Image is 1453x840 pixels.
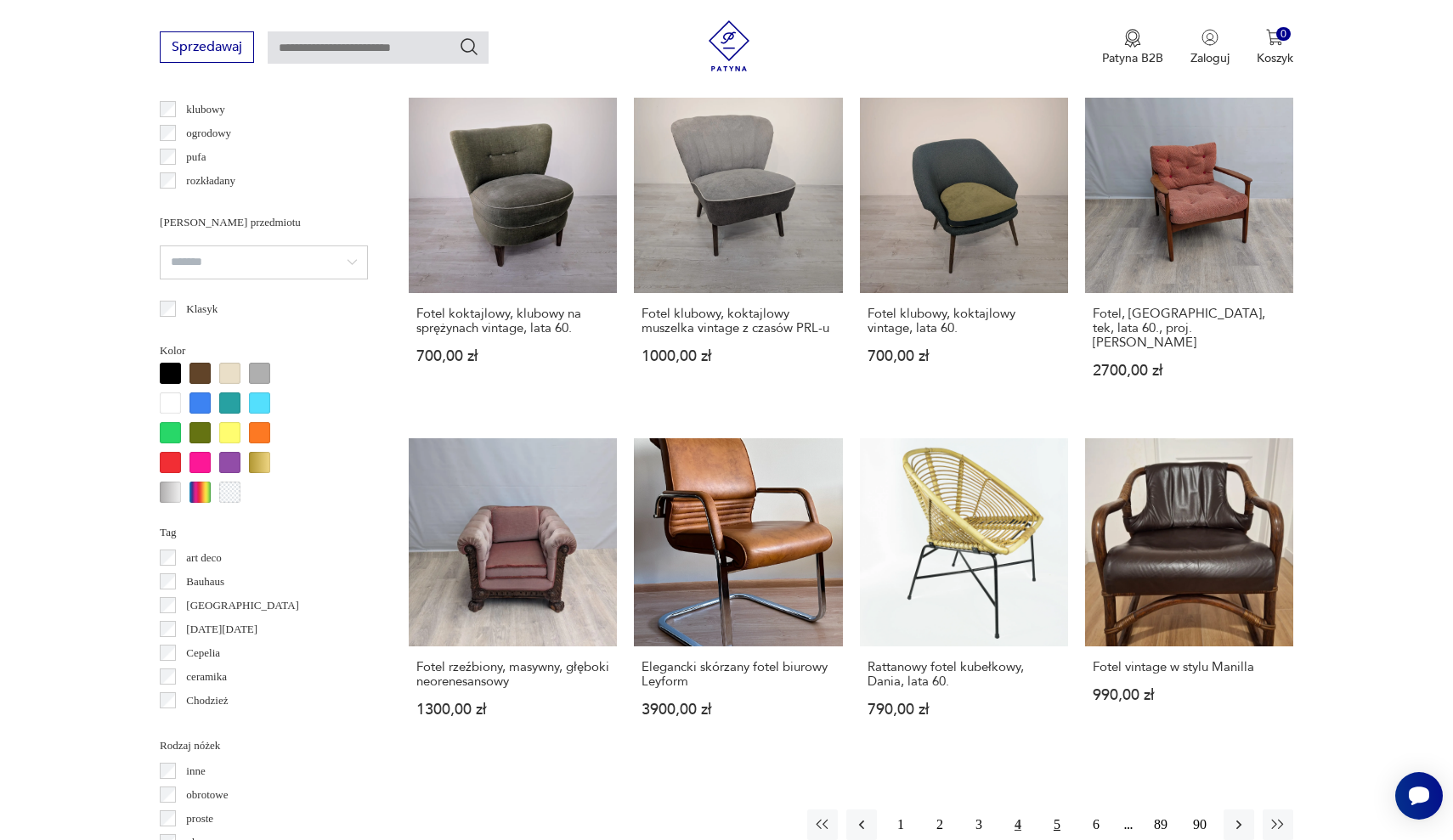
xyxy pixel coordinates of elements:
[868,307,1060,335] h3: Fotel klubowy, koktajlowy vintage, lata 60.
[964,809,994,840] button: 3
[1042,809,1072,840] button: 5
[186,620,257,639] p: [DATE][DATE]
[1102,29,1163,66] button: Patyna B2B
[924,809,955,840] button: 2
[868,702,1060,717] p: 790,00 zł
[186,644,220,662] p: Cepelia
[634,438,842,750] a: Elegancki skórzany fotel biurowy LeyformElegancki skórzany fotel biurowy Leyform3900,00 zł
[186,668,227,686] p: ceramika
[186,786,228,804] p: obrotowe
[186,715,227,734] p: Ćmielów
[416,702,609,717] p: 1300,00 zł
[642,349,834,364] p: 1000,00 zł
[1093,364,1286,378] p: 2700,00 zł
[1085,438,1293,750] a: Fotel vintage w stylu ManillaFotel vintage w stylu Manilla990,00 zł
[868,349,1060,364] p: 700,00 zł
[160,523,368,542] p: Tag
[868,660,1060,689] h3: Rattanowy fotel kubełkowy, Dania, lata 60.
[186,172,235,190] p: rozkładany
[1201,29,1218,46] img: Ikonka użytkownika
[416,660,609,689] h3: Fotel rzeźbiony, masywny, głęboki neorenesansowy
[416,307,609,335] h3: Fotel koktajlowy, klubowy na sprężynach vintage, lata 60.
[885,809,916,840] button: 1
[1257,29,1293,66] button: 0Koszyk
[1124,29,1141,48] img: Ikona medalu
[409,438,617,750] a: Fotel rzeźbiony, masywny, głęboki neorenesansowyFotel rzeźbiony, masywny, głęboki neorenesansowy1...
[186,572,224,591] p: Bauhaus
[186,596,299,615] p: [GEOGRAPHIC_DATA]
[1081,809,1111,840] button: 6
[160,42,254,54] a: Sprzedawaj
[634,84,842,410] a: Fotel klubowy, koktajlowy muszelka vintage z czasów PRL-uFotel klubowy, koktajlowy muszelka vinta...
[186,100,225,119] p: klubowy
[1102,29,1163,66] a: Ikona medaluPatyna B2B
[186,762,205,781] p: inne
[1145,809,1176,840] button: 89
[1085,84,1293,410] a: Fotel, Niemcy, tek, lata 60., proj. Eugen SchmidtFotel, [GEOGRAPHIC_DATA], tek, lata 60., proj. [...
[1190,50,1230,66] p: Zaloguj
[160,213,368,232] p: [PERSON_NAME] przedmiotu
[186,691,228,710] p: Chodzież
[186,549,222,567] p: art deco
[1102,50,1163,66] p: Patyna B2B
[186,148,206,166] p: pufa
[1190,29,1230,66] button: Zaloguj
[1184,809,1215,840] button: 90
[160,31,254,63] button: Sprzedawaj
[160,736,368,755] p: Rodzaj nóżek
[860,84,1068,410] a: Fotel klubowy, koktajlowy vintage, lata 60.Fotel klubowy, koktajlowy vintage, lata 60.700,00 zł
[642,660,834,689] h3: Elegancki skórzany fotel biurowy Leyform
[1093,688,1286,702] p: 990,00 zł
[1257,50,1293,66] p: Koszyk
[1093,660,1286,674] h3: Fotel vintage w stylu Manilla
[186,809,213,828] p: proste
[409,84,617,410] a: Fotel koktajlowy, klubowy na sprężynach vintage, lata 60.Fotel koktajlowy, klubowy na sprężynach ...
[160,341,368,360] p: Kolor
[186,124,231,143] p: ogrodowy
[1093,307,1286,350] h3: Fotel, [GEOGRAPHIC_DATA], tek, lata 60., proj. [PERSON_NAME]
[186,300,218,319] p: Klasyk
[704,20,755,71] img: Patyna - sklep z meblami i dekoracjami vintage
[642,702,834,717] p: 3900,00 zł
[1266,29,1283,46] img: Ikona koszyka
[416,349,609,364] p: 700,00 zł
[1395,772,1443,820] iframe: Smartsupp widget button
[1003,809,1033,840] button: 4
[1276,27,1291,42] div: 0
[459,37,479,57] button: Szukaj
[642,307,834,335] h3: Fotel klubowy, koktajlowy muszelka vintage z czasów PRL-u
[860,438,1068,750] a: Rattanowy fotel kubełkowy, Dania, lata 60.Rattanowy fotel kubełkowy, Dania, lata 60.790,00 zł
